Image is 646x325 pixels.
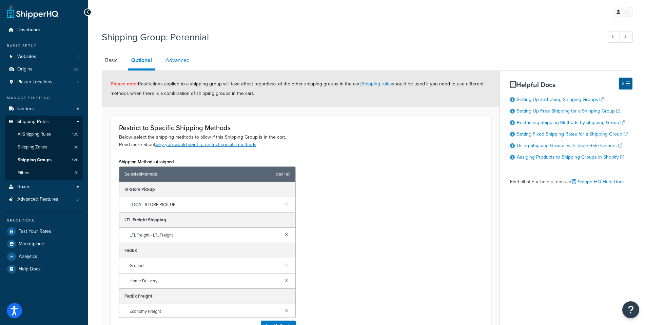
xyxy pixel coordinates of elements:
[75,170,78,176] span: 81
[17,119,49,125] span: Shipping Rules
[19,266,41,272] span: Help Docs
[74,144,78,150] span: 30
[5,141,83,154] a: Shipping Zones30
[119,289,295,304] div: FedEx Freight
[5,76,83,88] a: Pickup Locations1
[517,154,624,161] a: Assiging Products to Shipping Groups in Shopify
[5,181,83,193] a: Boxes
[5,238,83,250] a: Marketplace
[5,193,83,206] li: Advanced Features
[130,261,279,270] span: Ground
[5,43,83,49] div: Basic Setup
[619,78,632,89] button: Hide Help Docs
[572,178,625,185] a: ShipperHQ Help Docs
[517,96,604,103] a: Setting Up and Using Shipping Groups
[119,134,483,148] p: Below, select the shipping methods to allow if this Shipping Group is in the cart. Read more about .
[17,66,33,72] span: Origins
[510,172,632,187] div: Find all of our helpful docs at:
[72,131,78,137] span: 135
[111,80,484,97] span: Restrictions applied to a shipping group will take effect regardless of the other shipping groups...
[128,52,155,70] a: Optional
[510,81,632,88] h3: Helpful Docs
[155,141,256,148] a: why you would want to restrict specific methods
[19,241,44,247] span: Marketplace
[111,80,138,87] strong: Please note:
[620,32,633,43] a: Next Record
[17,27,40,33] span: Dashboard
[119,124,483,131] h3: Restrict to Specific Shipping Methods
[77,79,79,85] span: 1
[517,107,620,115] a: Setting Up Free Shipping for a Shipping Group
[77,54,79,60] span: 1
[5,193,83,206] a: Advanced Features5
[5,95,83,101] div: Manage Shipping
[5,63,83,76] li: Origins
[19,229,51,235] span: Test Your Rates
[5,24,83,36] a: Dashboard
[5,76,83,88] li: Pickup Locations
[5,63,83,76] a: Origins38
[18,157,52,163] span: Shipping Groups
[119,182,295,197] div: In-Store Pickup
[130,230,279,240] span: LTLFreight - LTLFreight
[5,225,83,238] a: Test Your Rates
[517,119,625,126] a: Restricting Shipping Methods by Shipping Group
[72,157,78,163] span: 120
[130,307,279,316] span: Economy Freight
[119,243,295,258] div: FedEx
[130,276,279,286] span: Home Delivery
[5,250,83,263] a: Analytics
[276,169,290,179] a: clear all
[19,254,37,260] span: Analytics
[5,128,83,141] a: AllShipping Rules135
[124,169,272,179] span: Selected Methods
[162,52,193,68] a: Advanced
[17,79,53,85] span: Pickup Locations
[5,154,83,166] li: Shipping Groups
[362,80,392,87] a: Shipping rules
[102,52,121,68] a: Basic
[5,218,83,224] div: Resources
[5,116,83,180] li: Shipping Rules
[5,167,83,179] li: Filters
[517,142,622,149] a: Using Shipping Groups with Table Rate Carriers
[5,50,83,63] a: Websites1
[17,184,31,190] span: Boxes
[5,167,83,179] a: Filters81
[76,197,79,202] span: 5
[18,131,51,137] span: All Shipping Rules
[119,212,295,228] div: LTL Freight Shipping
[18,144,47,150] span: Shipping Zones
[130,200,279,209] span: LOCAL STORE PICK UP
[17,106,34,112] span: Carriers
[18,170,29,176] span: Filters
[74,66,79,72] span: 38
[622,301,639,318] button: Open Resource Center
[119,159,174,164] label: Shipping Methods Assigned
[5,116,83,128] a: Shipping Rules
[517,130,628,138] a: Setting Fixed Shipping Rates for a Shipping Group
[17,54,36,60] span: Websites
[17,197,58,202] span: Advanced Features
[5,154,83,166] a: Shipping Groups120
[5,50,83,63] li: Websites
[102,31,594,44] h1: Shipping Group: Perennial
[5,141,83,154] li: Shipping Zones
[5,103,83,115] a: Carriers
[5,263,83,275] a: Help Docs
[607,32,620,43] a: Previous Record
